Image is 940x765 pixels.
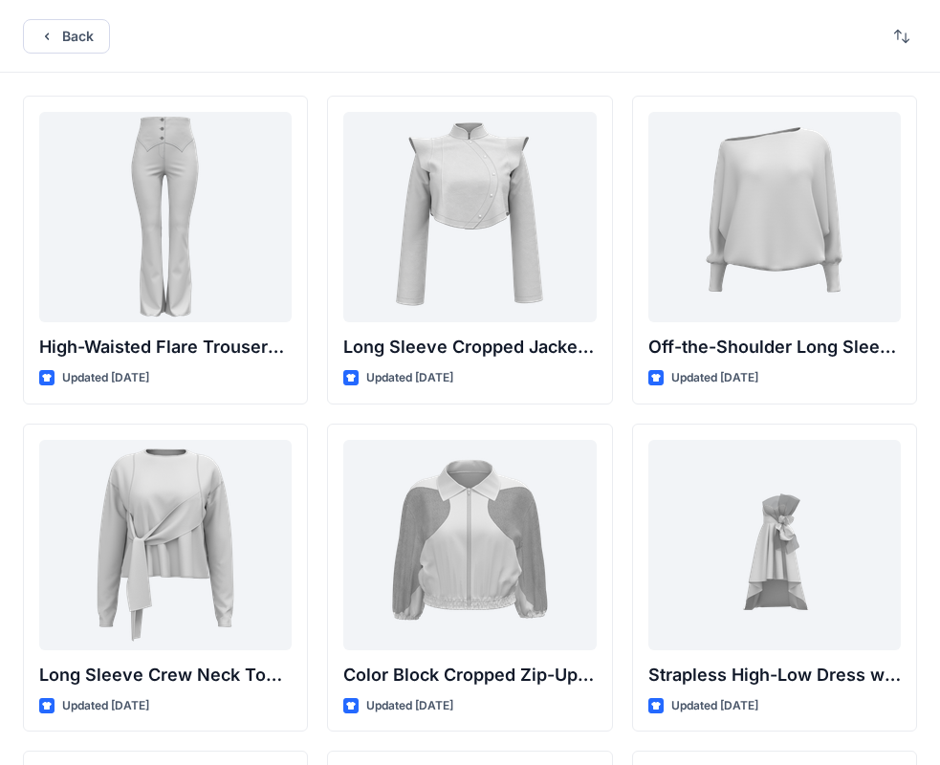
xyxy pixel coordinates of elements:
a: Long Sleeve Cropped Jacket with Mandarin Collar and Shoulder Detail [343,112,596,322]
a: Strapless High-Low Dress with Side Bow Detail [648,440,901,650]
p: Long Sleeve Cropped Jacket with Mandarin Collar and Shoulder Detail [343,334,596,361]
p: Updated [DATE] [366,368,453,388]
a: High-Waisted Flare Trousers with Button Detail [39,112,292,322]
p: Strapless High-Low Dress with Side Bow Detail [648,662,901,688]
p: Updated [DATE] [62,368,149,388]
p: Long Sleeve Crew Neck Top with Asymmetrical Tie Detail [39,662,292,688]
p: High-Waisted Flare Trousers with Button Detail [39,334,292,361]
a: Long Sleeve Crew Neck Top with Asymmetrical Tie Detail [39,440,292,650]
a: Off-the-Shoulder Long Sleeve Top [648,112,901,322]
p: Updated [DATE] [62,696,149,716]
p: Off-the-Shoulder Long Sleeve Top [648,334,901,361]
a: Color Block Cropped Zip-Up Jacket with Sheer Sleeves [343,440,596,650]
p: Updated [DATE] [671,368,758,388]
p: Updated [DATE] [366,696,453,716]
button: Back [23,19,110,54]
p: Color Block Cropped Zip-Up Jacket with Sheer Sleeves [343,662,596,688]
p: Updated [DATE] [671,696,758,716]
